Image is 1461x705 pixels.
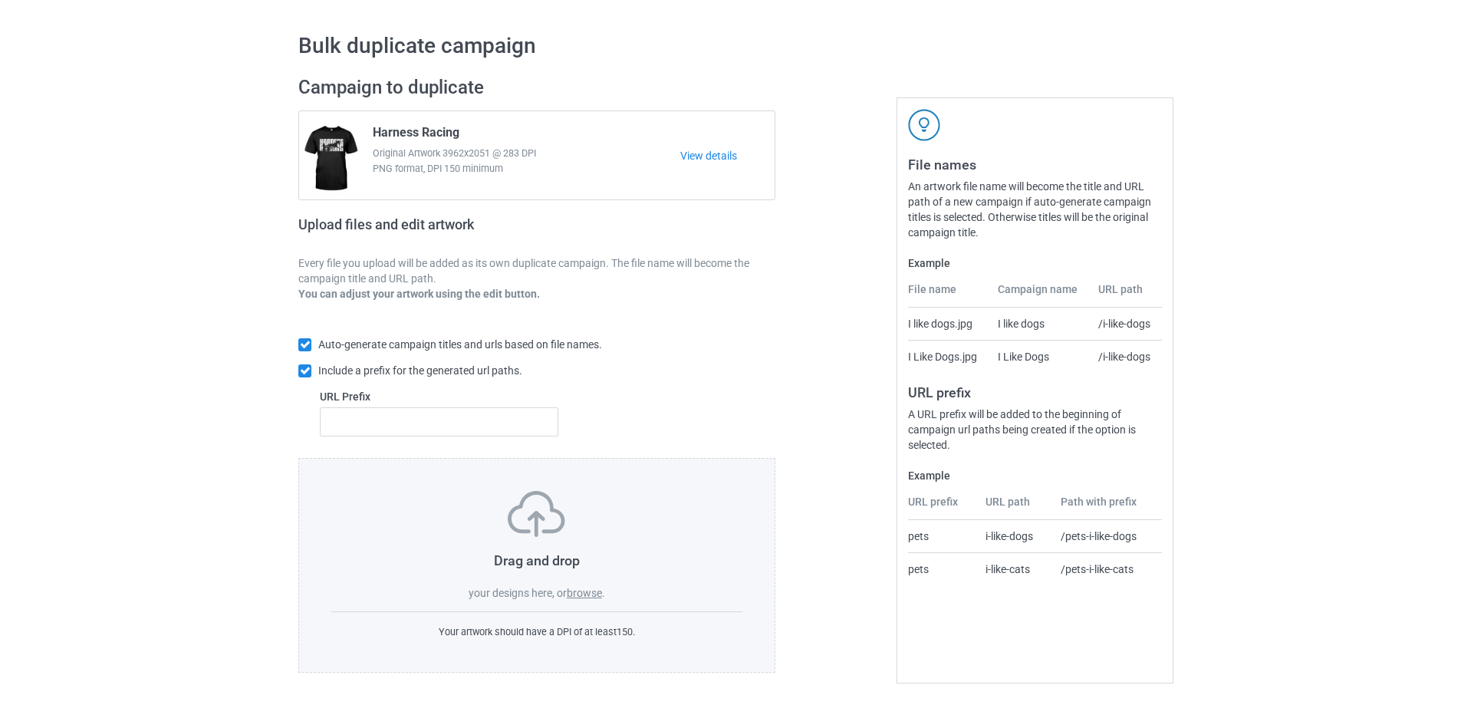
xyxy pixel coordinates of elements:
[508,491,565,537] img: svg+xml;base64,PD94bWwgdmVyc2lvbj0iMS4wIiBlbmNvZGluZz0iVVRGLTgiPz4KPHN2ZyB3aWR0aD0iNzVweCIgaGVpZ2...
[298,255,775,286] p: Every file you upload will be added as its own duplicate campaign. The file name will become the ...
[373,125,459,146] span: Harness Racing
[439,626,635,637] span: Your artwork should have a DPI of at least 150 .
[908,520,977,552] td: pets
[298,216,584,245] h2: Upload files and edit artwork
[989,340,1091,373] td: I Like Dogs
[977,520,1053,552] td: i-like-dogs
[977,552,1053,585] td: i-like-cats
[469,587,567,599] span: your designs here, or
[567,587,602,599] label: browse
[908,407,1162,453] div: A URL prefix will be added to the beginning of campaign url paths being created if the option is ...
[908,552,977,585] td: pets
[977,494,1053,520] th: URL path
[602,587,605,599] span: .
[908,255,1162,271] label: Example
[989,282,1091,308] th: Campaign name
[318,364,522,377] span: Include a prefix for the generated url paths.
[1052,494,1162,520] th: Path with prefix
[908,179,1162,240] div: An artwork file name will become the title and URL path of a new campaign if auto-generate campai...
[1090,282,1162,308] th: URL path
[908,282,989,308] th: File name
[908,384,1162,401] h3: URL prefix
[1052,552,1162,585] td: /pets-i-like-cats
[908,156,1162,173] h3: File names
[298,32,1163,60] h1: Bulk duplicate campaign
[1090,308,1162,340] td: /i-like-dogs
[320,389,558,404] label: URL Prefix
[1052,520,1162,552] td: /pets-i-like-dogs
[908,109,940,141] img: svg+xml;base64,PD94bWwgdmVyc2lvbj0iMS4wIiBlbmNvZGluZz0iVVRGLTgiPz4KPHN2ZyB3aWR0aD0iNDJweCIgaGVpZ2...
[908,468,1162,483] label: Example
[908,494,977,520] th: URL prefix
[908,340,989,373] td: I Like Dogs.jpg
[373,161,680,176] span: PNG format, DPI 150 minimum
[1090,340,1162,373] td: /i-like-dogs
[989,308,1091,340] td: I like dogs
[318,338,602,351] span: Auto-generate campaign titles and urls based on file names.
[298,76,775,100] h2: Campaign to duplicate
[298,288,540,300] b: You can adjust your artwork using the edit button.
[373,146,680,161] span: Original Artwork 3962x2051 @ 283 DPI
[331,552,742,569] h3: Drag and drop
[908,308,989,340] td: I like dogs.jpg
[680,148,775,163] a: View details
